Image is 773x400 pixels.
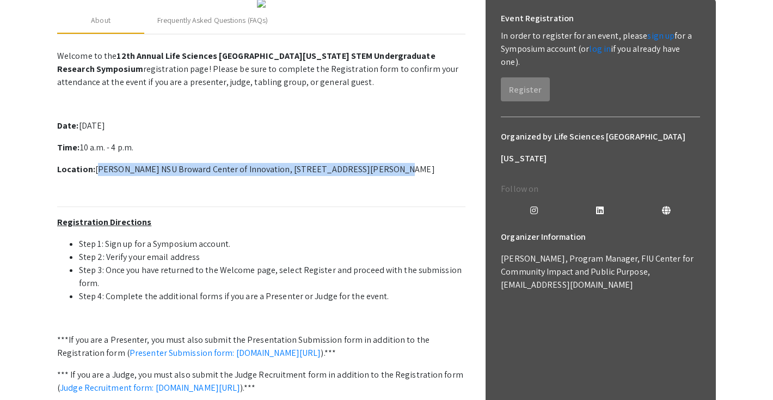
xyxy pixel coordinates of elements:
p: 10 a.m. - 4 p.m. [57,141,465,154]
u: Registration Directions [57,216,151,228]
p: In order to register for an event, please for a Symposium account (or if you already have one). [501,29,700,69]
p: *** If you are a Judge, you must also submit the Judge Recruitment form in addition to the Regist... [57,368,465,395]
h6: Organizer Information [501,226,700,248]
p: [PERSON_NAME], Program Manager, FIU Center for Community Impact and Public Purpose, [EMAIL_ADDRES... [501,252,700,292]
p: ***If you are a Presenter, you must also submit the Presentation Submission form in addition to t... [57,334,465,360]
li: Step 1: Sign up for a Symposium account. [79,238,465,251]
h6: Organized by Life Sciences [GEOGRAPHIC_DATA][US_STATE] [501,126,700,169]
p: Welcome to the registration page! Please be sure to complete the Registration form to confirm you... [57,50,465,89]
p: [DATE] [57,119,465,132]
p: Follow on [501,183,700,196]
strong: Date: [57,120,79,131]
iframe: Chat [8,351,46,392]
strong: Time: [57,142,80,153]
a: Judge Recruitment form: [DOMAIN_NAME][URL] [60,382,240,393]
button: Register [501,77,550,101]
h6: Event Registration [501,8,574,29]
li: Step 2: Verify your email address [79,251,465,264]
a: sign up [647,30,674,41]
a: log in [589,43,611,54]
strong: 12th Annual Life Sciences [GEOGRAPHIC_DATA][US_STATE] STEM Undergraduate Research Symposium [57,50,435,75]
div: About [91,15,111,26]
li: Step 4: Complete the additional forms if you are a Presenter or Judge for the event. [79,290,465,303]
a: Presenter Submission form: [DOMAIN_NAME][URL] [130,347,321,359]
p: [PERSON_NAME] NSU Broward Center of Innovation, [STREET_ADDRESS][PERSON_NAME] [57,163,465,176]
strong: Location: [57,163,95,175]
li: Step 3: Once you have returned to the Welcome page, select Register and proceed with the submissi... [79,264,465,290]
div: Frequently Asked Questions (FAQs) [157,15,268,26]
